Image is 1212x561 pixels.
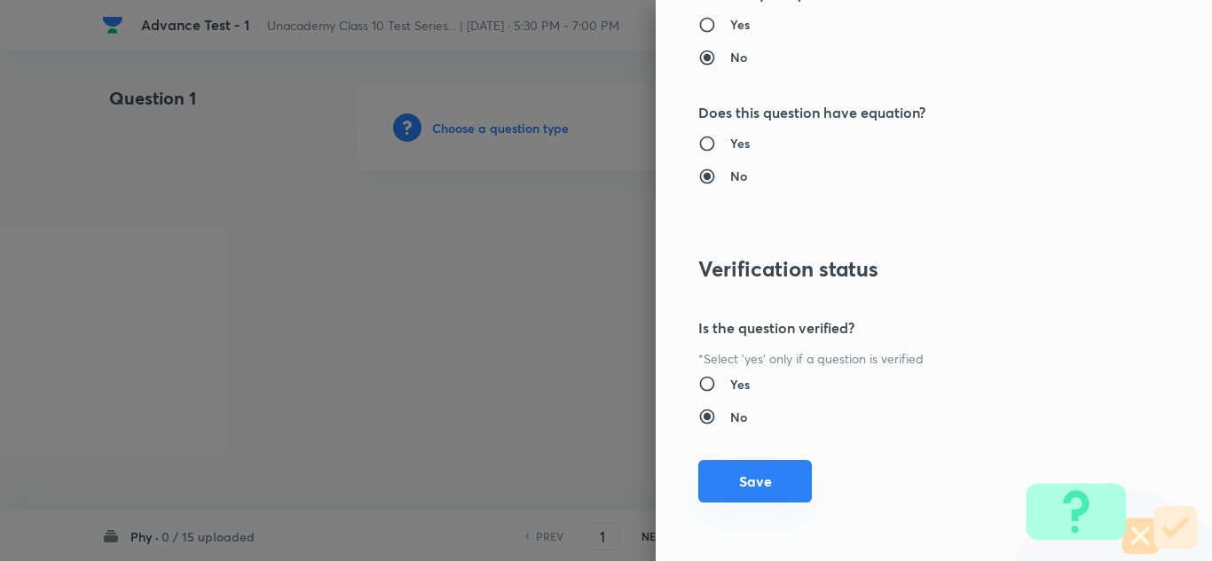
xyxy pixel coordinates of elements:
[698,460,812,503] button: Save
[730,375,750,393] h6: Yes
[730,408,747,426] h6: No
[698,317,1110,339] h5: Is the question verified?
[698,256,1110,282] h3: Verification status
[730,48,747,66] h6: No
[698,349,1110,368] p: *Select 'yes' only if a question is verified
[730,134,750,152] h6: Yes
[698,102,1110,123] h5: Does this question have equation?
[730,15,750,34] h6: Yes
[730,167,747,185] h6: No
